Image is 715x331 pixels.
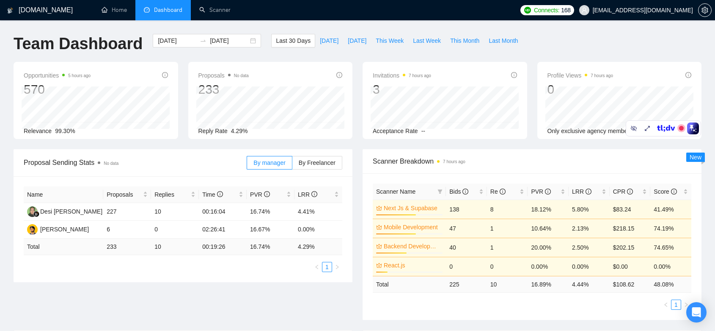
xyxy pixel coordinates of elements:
[322,262,332,272] li: 1
[446,219,487,238] td: 47
[322,262,332,272] a: 1
[569,200,610,219] td: 5.80%
[376,205,382,211] span: crown
[650,257,691,276] td: 0.00%
[154,190,189,199] span: Replies
[545,189,551,195] span: info-circle
[661,300,671,310] li: Previous Page
[650,200,691,219] td: 41.49%
[413,36,441,45] span: Last Week
[24,70,91,81] span: Opportunities
[247,221,294,239] td: 16.67%
[371,34,408,47] button: This Week
[489,36,518,45] span: Last Month
[199,239,247,255] td: 00:19:26
[681,300,691,310] li: Next Page
[661,300,671,310] button: left
[103,203,151,221] td: 227
[586,189,591,195] span: info-circle
[487,238,528,257] td: 1
[27,206,38,217] img: DW
[581,7,587,13] span: user
[569,219,610,238] td: 2.13%
[144,7,150,13] span: dashboard
[528,238,569,257] td: 20.00%
[650,219,691,238] td: 74.19%
[376,188,415,195] span: Scanner Name
[294,221,342,239] td: 0.00%
[547,70,613,81] span: Profile Views
[320,36,338,45] span: [DATE]
[202,191,223,198] span: Time
[162,72,168,78] span: info-circle
[151,186,199,203] th: Replies
[264,191,270,197] span: info-circle
[27,224,38,235] img: TN
[294,239,342,255] td: 4.29 %
[40,225,89,234] div: [PERSON_NAME]
[671,300,681,309] a: 1
[315,34,343,47] button: [DATE]
[27,225,89,232] a: TN[PERSON_NAME]
[446,238,487,257] td: 40
[528,276,569,292] td: 16.89 %
[158,36,196,45] input: Start date
[332,262,342,272] button: right
[698,7,711,14] span: setting
[627,189,633,195] span: info-circle
[500,189,506,195] span: info-circle
[40,207,102,216] div: Desi [PERSON_NAME]
[24,81,91,97] div: 570
[335,264,340,270] span: right
[198,81,249,97] div: 233
[55,128,75,134] span: 99.30%
[217,191,223,197] span: info-circle
[524,7,531,14] img: upwork-logo.png
[200,37,206,44] span: to
[348,36,366,45] span: [DATE]
[534,6,559,15] span: Connects:
[199,203,247,221] td: 00:16:04
[437,189,443,194] span: filter
[528,200,569,219] td: 18.12%
[312,262,322,272] button: left
[663,302,668,307] span: left
[698,7,712,14] a: setting
[33,211,39,217] img: gigradar-bm.png
[384,261,441,270] a: React.js
[569,276,610,292] td: 4.44 %
[450,36,479,45] span: This Month
[610,200,651,219] td: $83.24
[103,239,151,255] td: 233
[336,72,342,78] span: info-circle
[234,73,249,78] span: No data
[610,219,651,238] td: $218.15
[314,264,319,270] span: left
[569,257,610,276] td: 0.00%
[151,239,199,255] td: 10
[24,157,247,168] span: Proposal Sending Stats
[671,189,677,195] span: info-circle
[198,128,228,134] span: Reply Rate
[376,262,382,268] span: crown
[690,154,701,161] span: New
[487,257,528,276] td: 0
[613,188,633,195] span: CPR
[409,73,431,78] time: 7 hours ago
[547,81,613,97] div: 0
[436,185,444,198] span: filter
[376,243,382,249] span: crown
[384,223,441,232] a: Mobile Development
[487,276,528,292] td: 10
[561,6,570,15] span: 168
[384,242,441,251] a: Backend Development Python and Go
[68,73,91,78] time: 5 hours ago
[104,161,118,166] span: No data
[528,219,569,238] td: 10.64%
[511,72,517,78] span: info-circle
[443,159,465,164] time: 7 hours ago
[294,203,342,221] td: 4.41%
[684,302,689,307] span: right
[231,128,248,134] span: 4.29%
[528,257,569,276] td: 0.00%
